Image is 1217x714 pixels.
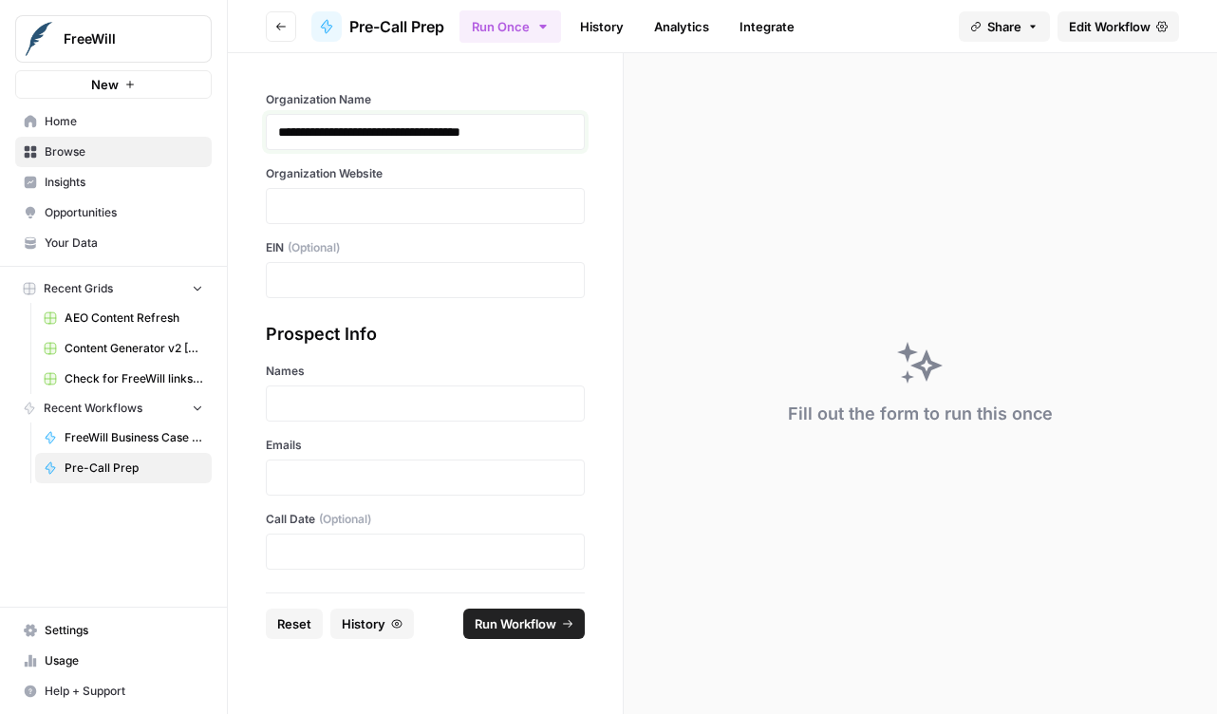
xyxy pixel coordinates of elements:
[22,22,56,56] img: FreeWill Logo
[987,17,1021,36] span: Share
[35,453,212,483] a: Pre-Call Prep
[44,400,142,417] span: Recent Workflows
[45,235,203,252] span: Your Data
[1058,11,1179,42] a: Edit Workflow
[728,11,806,42] a: Integrate
[15,197,212,228] a: Opportunities
[266,239,585,256] label: EIN
[45,683,203,700] span: Help + Support
[44,280,113,297] span: Recent Grids
[65,460,203,477] span: Pre-Call Prep
[475,614,556,633] span: Run Workflow
[91,75,119,94] span: New
[266,363,585,380] label: Names
[35,423,212,453] a: FreeWill Business Case Generator v2
[15,167,212,197] a: Insights
[459,10,561,43] button: Run Once
[45,143,203,160] span: Browse
[266,91,585,108] label: Organization Name
[15,228,212,258] a: Your Data
[45,174,203,191] span: Insights
[15,615,212,646] a: Settings
[266,321,585,348] div: Prospect Info
[15,646,212,676] a: Usage
[15,676,212,706] button: Help + Support
[1069,17,1151,36] span: Edit Workflow
[330,609,414,639] button: History
[35,303,212,333] a: AEO Content Refresh
[266,165,585,182] label: Organization Website
[266,609,323,639] button: Reset
[15,394,212,423] button: Recent Workflows
[15,15,212,63] button: Workspace: FreeWill
[319,511,371,528] span: (Optional)
[15,106,212,137] a: Home
[266,511,585,528] label: Call Date
[959,11,1050,42] button: Share
[45,622,203,639] span: Settings
[311,11,444,42] a: Pre-Call Prep
[45,204,203,221] span: Opportunities
[277,614,311,633] span: Reset
[45,652,203,669] span: Usage
[15,274,212,303] button: Recent Grids
[65,310,203,327] span: AEO Content Refresh
[65,370,203,387] span: Check for FreeWill links on partner's external website
[266,437,585,454] label: Emails
[35,333,212,364] a: Content Generator v2 [DRAFT] Test
[643,11,721,42] a: Analytics
[569,11,635,42] a: History
[349,15,444,38] span: Pre-Call Prep
[45,113,203,130] span: Home
[65,429,203,446] span: FreeWill Business Case Generator v2
[15,70,212,99] button: New
[788,401,1053,427] div: Fill out the form to run this once
[64,29,178,48] span: FreeWill
[288,239,340,256] span: (Optional)
[463,609,585,639] button: Run Workflow
[15,137,212,167] a: Browse
[342,614,385,633] span: History
[35,364,212,394] a: Check for FreeWill links on partner's external website
[65,340,203,357] span: Content Generator v2 [DRAFT] Test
